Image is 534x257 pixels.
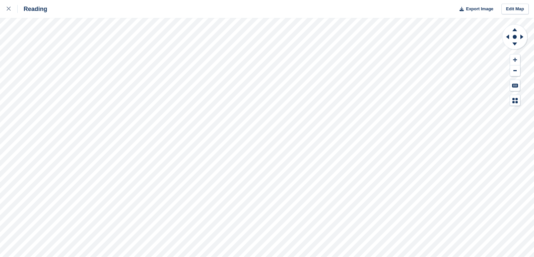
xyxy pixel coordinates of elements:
div: Reading [18,5,47,13]
button: Zoom In [510,54,520,65]
a: Edit Map [501,4,529,15]
button: Keyboard Shortcuts [510,80,520,91]
button: Export Image [456,4,493,15]
span: Export Image [466,6,493,12]
button: Zoom Out [510,65,520,76]
button: Map Legend [510,95,520,106]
